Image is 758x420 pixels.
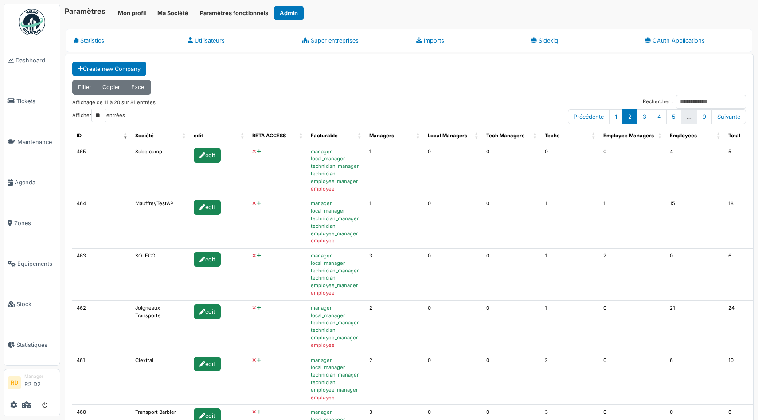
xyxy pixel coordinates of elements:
th: edit : activer pour trier la colonne par ordre croissant [189,128,248,144]
th: Employee Managers : activer pour trier la colonne par ordre croissant [599,128,665,144]
span: Agenda [15,178,56,187]
td: 1 [540,301,599,353]
div: manager [311,252,360,260]
label: Rechercher : [643,95,746,109]
th: Managers : activer pour trier la colonne par ordre croissant [365,128,423,144]
td: 465 [72,144,131,197]
div: technician_manager [311,319,360,327]
td: Joigneaux Transports [131,301,189,353]
div: edit [194,200,221,214]
td: 463 [72,249,131,301]
div: manager [311,357,360,364]
div: technician_manager [311,163,360,170]
span: translation missing: fr.user.managers [369,132,394,139]
input: Rechercher : [676,95,746,109]
span: translation missing: fr.user.techs [545,132,559,139]
td: 0 [599,144,665,197]
div: employee_manager [311,282,360,289]
div: employee_manager [311,386,360,394]
div: Affichage de 11 à 20 sur 81 entrées [72,95,156,109]
td: 0 [540,144,599,197]
div: employee [311,185,360,193]
a: Admin [274,6,304,20]
div: edit [194,148,221,163]
td: 4 [665,144,724,197]
td: 464 [72,196,131,249]
div: manager [311,304,360,312]
th: Local Managers : activer pour trier la colonne par ordre croissant [423,128,482,144]
span: Tickets [16,97,56,105]
a: Tickets [4,81,60,122]
span: Copier [102,84,120,90]
td: 0 [482,301,540,353]
span: Statistiques [16,341,56,349]
div: local_manager [311,207,360,215]
td: SOLECO [131,249,189,301]
td: 2 [599,249,665,301]
a: Stock [4,284,60,325]
a: Create new Company [72,62,146,76]
div: technician [311,274,360,282]
td: 2 [365,353,423,405]
button: Mon profil [112,6,152,20]
th: Facturable : activer pour trier la colonne par ordre croissant [306,128,365,144]
a: Maintenance [4,121,60,162]
td: 1 [365,144,423,197]
td: 0 [423,249,482,301]
td: 0 [665,249,724,301]
div: manager [311,408,360,416]
a: Statistiques [4,325,60,366]
div: technician [311,327,360,334]
td: Sobelcomp [131,144,189,197]
td: 2 [365,301,423,353]
div: technician_manager [311,267,360,275]
span: Filter [78,84,91,90]
a: edit [194,412,223,419]
div: local_manager [311,155,360,163]
a: Imports [409,29,524,52]
th: Techs : activer pour trier la colonne par ordre croissant [540,128,599,144]
span: Équipements [17,260,56,268]
li: R2 D2 [24,373,56,392]
a: edit [194,204,223,210]
td: 0 [599,301,665,353]
td: 0 [482,196,540,249]
th: BETA ACCESS : activer pour trier la colonne par ordre croissant [248,128,306,144]
td: 461 [72,353,131,405]
td: 0 [482,249,540,301]
td: 2 [540,353,599,405]
span: translation missing: fr.user.employee_managers [603,132,654,139]
span: Zones [14,219,56,227]
button: Excel [125,80,151,94]
a: 2 [622,109,637,124]
a: Super entreprises [295,29,409,52]
td: 0 [423,301,482,353]
a: edit [194,308,223,315]
td: 1 [365,196,423,249]
div: manager [311,148,360,156]
td: 1 [540,196,599,249]
a: Équipements [4,243,60,284]
div: local_manager [311,364,360,371]
a: Ma Société [152,6,194,20]
div: technician_manager [311,215,360,222]
th: Employees : activer pour trier la colonne par ordre croissant [665,128,724,144]
a: 4 [652,109,667,124]
button: Paramètres fonctionnels [194,6,274,20]
a: Dashboard [4,40,60,81]
a: 9 [697,109,712,124]
label: Afficher entrées [72,109,125,122]
td: 0 [423,196,482,249]
div: employee_manager [311,178,360,185]
th: Tech Managers : activer pour trier la colonne par ordre croissant [482,128,540,144]
a: Agenda [4,162,60,203]
span: translation missing: fr.user.employees [670,132,697,139]
td: 3 [365,249,423,301]
div: employee_manager [311,230,360,237]
td: MauffreyTestAPI [131,196,189,249]
div: manager [311,200,360,207]
a: edit [194,256,223,262]
th: ID : activer pour trier la colonne par ordre croissant [72,128,131,144]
